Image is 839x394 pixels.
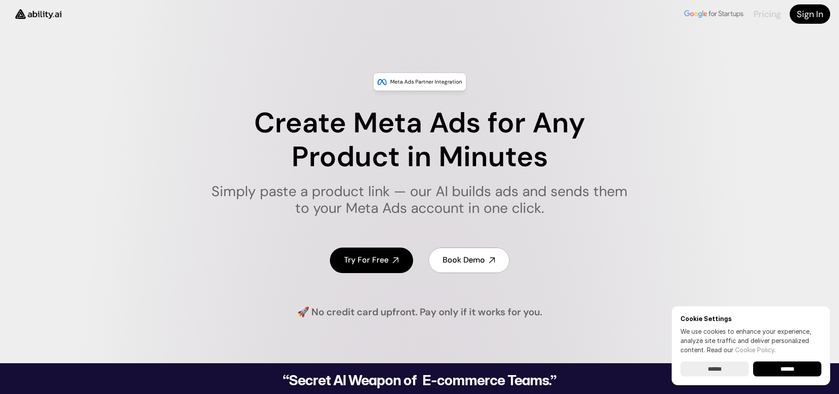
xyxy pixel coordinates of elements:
h4: 🚀 No credit card upfront. Pay only if it works for you. [297,306,542,319]
a: Cookie Policy [735,346,774,354]
p: Meta Ads Partner Integration [390,77,462,86]
h4: Sign In [797,8,823,20]
h2: “Secret AI Weapon of E-commerce Teams.” [260,373,579,387]
h4: Book Demo [443,255,485,266]
p: We use cookies to enhance your experience, analyze site traffic and deliver personalized content. [680,327,821,354]
h1: Create Meta Ads for Any Product in Minutes [206,106,633,174]
h6: Cookie Settings [680,315,821,322]
a: Book Demo [429,248,510,273]
h4: Try For Free [344,255,388,266]
a: Try For Free [330,248,413,273]
a: Sign In [790,4,830,24]
span: Read our . [707,346,776,354]
a: Pricing [754,8,781,20]
h1: Simply paste a product link — our AI builds ads and sends them to your Meta Ads account in one cl... [206,183,633,217]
